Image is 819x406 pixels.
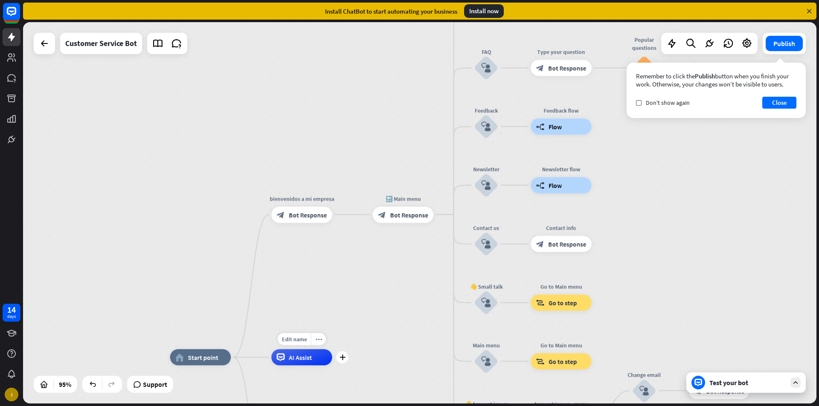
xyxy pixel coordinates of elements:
[709,378,786,387] div: Test your bot
[3,304,20,322] a: 14 days
[464,4,504,18] div: Install now
[56,377,74,391] div: 95%
[277,210,285,219] i: block_bot_response
[481,63,491,73] i: block_user_input
[536,123,545,131] i: builder_tree
[525,282,598,291] div: Go to Main menu
[536,64,544,72] i: block_bot_response
[766,36,803,51] button: Publish
[481,122,491,132] i: block_user_input
[339,354,345,360] i: plus
[7,306,16,314] div: 14
[549,123,562,131] span: Flow
[390,210,428,219] span: Bot Response
[325,7,457,15] div: Install ChatBot to start automating your business
[525,107,598,115] div: Feedback flow
[706,386,744,394] span: Bot Response
[65,33,137,54] div: Customer Service Bot
[315,336,322,342] i: more_horiz
[366,194,439,202] div: 🔙 Main menu
[462,224,511,232] div: Contact us
[175,353,184,361] i: home_2
[695,72,715,80] span: Publish
[549,357,577,366] span: Go to step
[682,370,755,378] div: Change email
[536,357,545,366] i: block_goto
[626,35,662,52] div: Popular questions
[525,224,598,232] div: Contact info
[548,64,586,72] span: Bot Response
[536,299,545,307] i: block_goto
[525,341,598,349] div: Go to Main menu
[7,314,16,320] div: days
[762,97,796,109] button: Close
[636,72,796,88] div: Remember to click the button when you finish your work. Otherwise, your changes won’t be visible ...
[549,181,562,189] span: Flow
[265,194,338,202] div: bienvenidos a mi empresa
[5,388,18,401] div: I
[646,99,690,107] span: Don't show again
[462,341,511,349] div: Main menu
[639,386,649,396] i: block_user_input
[694,386,702,394] i: block_bot_response
[282,335,307,343] span: Edit name
[481,180,491,190] i: block_user_input
[462,282,511,291] div: 👋 Small talk
[481,357,491,366] i: block_user_input
[620,370,668,378] div: Change email
[462,107,511,115] div: Feedback
[536,181,545,189] i: builder_tree
[548,240,586,248] span: Bot Response
[525,48,598,56] div: Type your question
[462,48,511,56] div: FAQ
[481,239,491,249] i: block_user_input
[143,377,167,391] span: Support
[525,165,598,173] div: Newsletter flow
[7,3,32,29] button: Open LiveChat chat widget
[549,299,577,307] span: Go to step
[188,353,218,361] span: Start point
[536,240,544,248] i: block_bot_response
[289,353,312,361] span: AI Assist
[378,210,386,219] i: block_bot_response
[289,210,327,219] span: Bot Response
[462,165,511,173] div: Newsletter
[481,298,491,308] i: block_user_input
